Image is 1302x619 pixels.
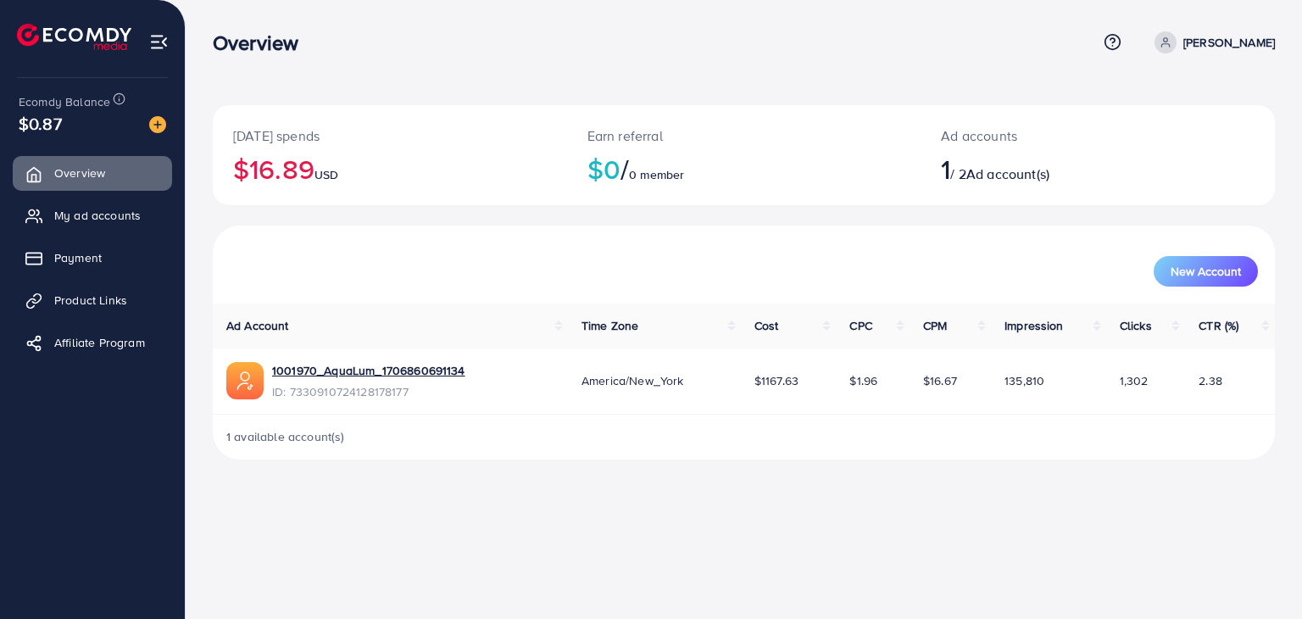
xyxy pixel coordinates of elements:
a: [PERSON_NAME] [1148,31,1275,53]
span: Impression [1004,317,1064,334]
span: $1.96 [849,372,877,389]
img: logo [17,24,131,50]
h2: $0 [587,153,901,185]
span: Ecomdy Balance [19,93,110,110]
p: [PERSON_NAME] [1183,32,1275,53]
span: Clicks [1120,317,1152,334]
img: menu [149,32,169,52]
span: 1 [941,149,950,188]
span: CPM [923,317,947,334]
span: CTR (%) [1199,317,1238,334]
a: 1001970_AquaLum_1706860691134 [272,362,465,379]
h3: Overview [213,31,312,55]
span: My ad accounts [54,207,141,224]
iframe: Chat [1230,543,1289,606]
span: CPC [849,317,871,334]
a: My ad accounts [13,198,172,232]
span: $16.67 [923,372,957,389]
span: 0 member [629,166,684,183]
span: Cost [754,317,779,334]
span: America/New_York [581,372,684,389]
p: Ad accounts [941,125,1166,146]
span: New Account [1171,265,1241,277]
span: 1 available account(s) [226,428,345,445]
a: Payment [13,241,172,275]
span: / [620,149,629,188]
span: Affiliate Program [54,334,145,351]
span: Ad Account [226,317,289,334]
span: 135,810 [1004,372,1044,389]
span: 1,302 [1120,372,1149,389]
span: Product Links [54,292,127,309]
span: ID: 7330910724128178177 [272,383,465,400]
span: 2.38 [1199,372,1222,389]
span: $1167.63 [754,372,798,389]
button: New Account [1154,256,1258,287]
a: Overview [13,156,172,190]
img: ic-ads-acc.e4c84228.svg [226,362,264,399]
span: USD [314,166,338,183]
span: Time Zone [581,317,638,334]
span: Payment [54,249,102,266]
span: Overview [54,165,105,181]
a: Affiliate Program [13,326,172,360]
h2: $16.89 [233,153,547,185]
a: Product Links [13,283,172,317]
h2: / 2 [941,153,1166,185]
span: Ad account(s) [966,165,1049,183]
span: $0.87 [19,111,62,136]
img: image [149,116,166,133]
p: Earn referral [587,125,901,146]
p: [DATE] spends [233,125,547,146]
